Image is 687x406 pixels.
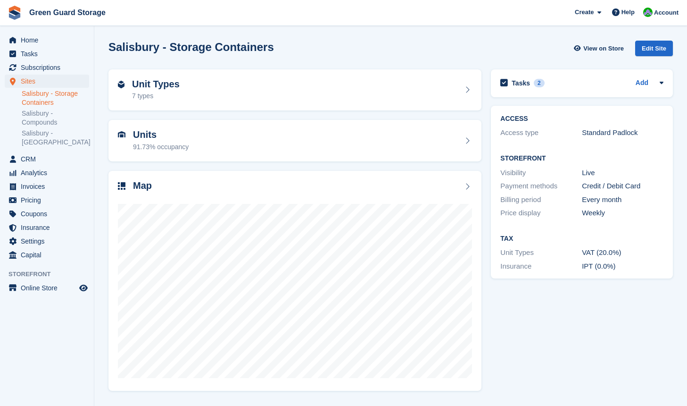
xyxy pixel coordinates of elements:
[133,180,152,191] h2: Map
[132,79,180,90] h2: Unit Types
[5,75,89,88] a: menu
[108,120,481,161] a: Units 91.73% occupancy
[5,281,89,295] a: menu
[5,166,89,179] a: menu
[21,152,77,166] span: CRM
[500,127,582,138] div: Access type
[500,208,582,219] div: Price display
[108,69,481,111] a: Unit Types 7 types
[133,142,189,152] div: 91.73% occupancy
[21,34,77,47] span: Home
[22,129,89,147] a: Salisbury - [GEOGRAPHIC_DATA]
[8,270,94,279] span: Storefront
[583,44,624,53] span: View on Store
[512,79,530,87] h2: Tasks
[21,61,77,74] span: Subscriptions
[5,207,89,220] a: menu
[21,248,77,262] span: Capital
[133,129,189,140] h2: Units
[582,181,663,192] div: Credit / Debit Card
[8,6,22,20] img: stora-icon-8386f47178a22dfd0bd8f6a31ec36ba5ce8667c1dd55bd0f319d3a0aa187defe.svg
[118,81,124,88] img: unit-type-icn-2b2737a686de81e16bb02015468b77c625bbabd49415b5ef34ead5e3b44a266d.svg
[132,91,180,101] div: 7 types
[5,248,89,262] a: menu
[5,221,89,234] a: menu
[654,8,679,17] span: Account
[582,208,663,219] div: Weekly
[118,182,125,190] img: map-icn-33ee37083ee616e46c38cad1a60f524a97daa1e2b2c8c0bc3eb3415660979fc1.svg
[21,166,77,179] span: Analytics
[21,47,77,60] span: Tasks
[582,195,663,205] div: Every month
[500,181,582,192] div: Payment methods
[572,41,628,56] a: View on Store
[534,79,545,87] div: 2
[5,61,89,74] a: menu
[21,207,77,220] span: Coupons
[582,127,663,138] div: Standard Padlock
[621,8,635,17] span: Help
[21,180,77,193] span: Invoices
[582,261,663,272] div: IPT (0.0%)
[5,180,89,193] a: menu
[500,261,582,272] div: Insurance
[635,41,673,60] a: Edit Site
[21,235,77,248] span: Settings
[118,131,125,138] img: unit-icn-7be61d7bf1b0ce9d3e12c5938cc71ed9869f7b940bace4675aadf7bd6d80202e.svg
[500,115,663,123] h2: ACCESS
[636,78,648,89] a: Add
[5,34,89,47] a: menu
[5,152,89,166] a: menu
[5,194,89,207] a: menu
[21,221,77,234] span: Insurance
[21,75,77,88] span: Sites
[25,5,109,20] a: Green Guard Storage
[582,168,663,178] div: Live
[643,8,653,17] img: Jonathan Bailey
[500,155,663,162] h2: Storefront
[500,168,582,178] div: Visibility
[22,89,89,107] a: Salisbury - Storage Containers
[575,8,594,17] span: Create
[500,235,663,243] h2: Tax
[21,281,77,295] span: Online Store
[22,109,89,127] a: Salisbury - Compounds
[5,235,89,248] a: menu
[21,194,77,207] span: Pricing
[635,41,673,56] div: Edit Site
[108,41,274,53] h2: Salisbury - Storage Containers
[500,247,582,258] div: Unit Types
[108,171,481,391] a: Map
[5,47,89,60] a: menu
[500,195,582,205] div: Billing period
[582,247,663,258] div: VAT (20.0%)
[78,282,89,294] a: Preview store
